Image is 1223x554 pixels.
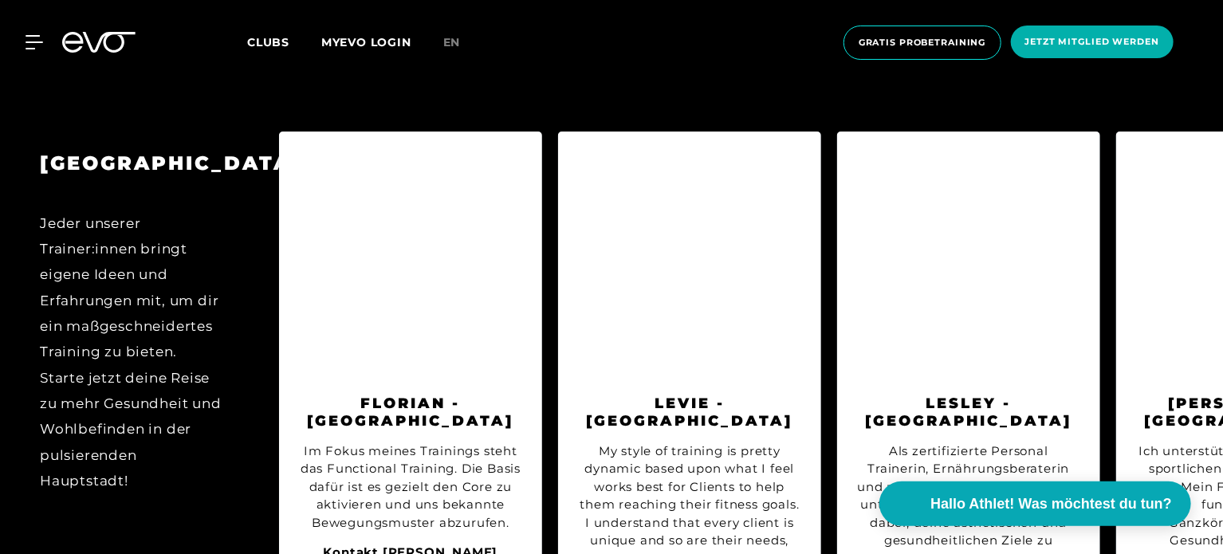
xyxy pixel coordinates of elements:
[879,481,1191,526] button: Hallo Athlet! Was möchtest du tun?
[40,151,223,175] h3: [GEOGRAPHIC_DATA]
[839,26,1006,60] a: Gratis Probetraining
[299,442,522,532] div: Im Fokus meines Trainings steht das Functional Training. Die Basis dafür ist es gezielt den Core ...
[443,35,461,49] span: en
[247,35,289,49] span: Clubs
[1006,26,1178,60] a: Jetzt Mitglied werden
[859,36,986,49] span: Gratis Probetraining
[299,395,522,430] h3: Florian - [GEOGRAPHIC_DATA]
[857,395,1080,430] h3: Lesley - [GEOGRAPHIC_DATA]
[40,210,223,493] div: Jeder unserer Trainer:innen bringt eigene Ideen und Erfahrungen mit, um dir ein maßgeschneidertes...
[578,395,801,430] h3: Levie - [GEOGRAPHIC_DATA]
[247,34,321,49] a: Clubs
[1025,35,1159,49] span: Jetzt Mitglied werden
[443,33,480,52] a: en
[321,35,411,49] a: MYEVO LOGIN
[930,493,1172,515] span: Hallo Athlet! Was möchtest du tun?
